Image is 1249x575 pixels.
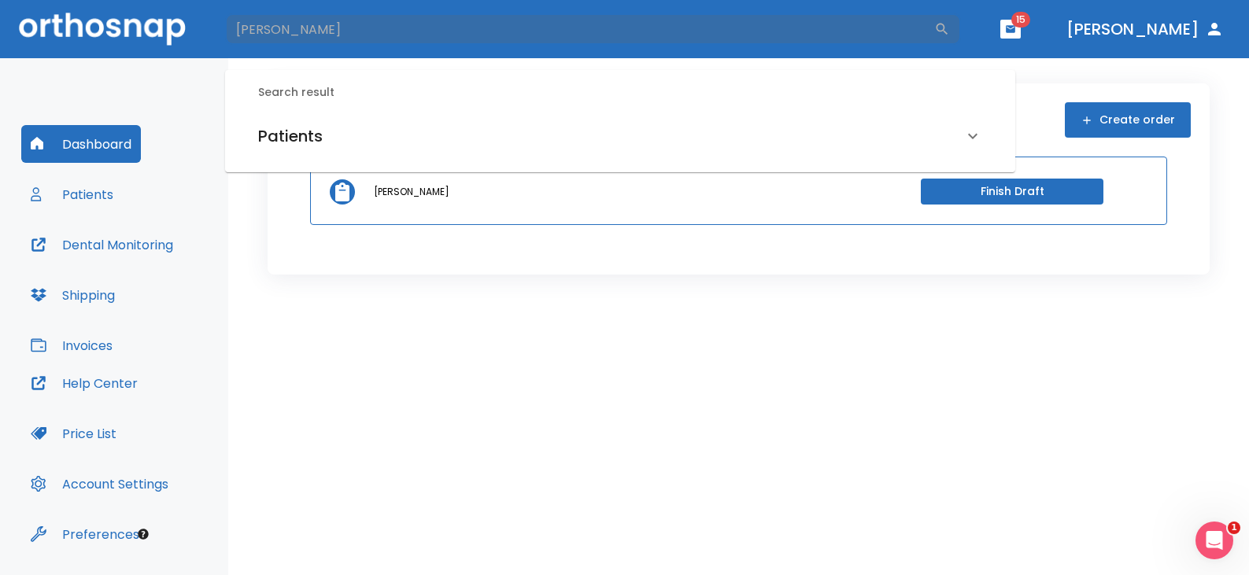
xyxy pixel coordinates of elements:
h6: Search result [258,84,1001,101]
button: Price List [21,415,126,452]
h6: Patients [258,123,323,149]
button: Help Center [21,364,147,402]
button: Finish Draft [921,179,1103,205]
button: Patients [21,175,123,213]
input: Search by Patient Name or Case # [225,13,934,45]
button: Preferences [21,515,149,553]
button: Invoices [21,326,122,364]
div: Tooltip anchor [136,527,150,541]
img: Orthosnap [19,13,186,45]
button: Account Settings [21,465,178,503]
button: Dashboard [21,125,141,163]
div: Patients [239,114,1001,158]
button: Shipping [21,276,124,314]
button: Dental Monitoring [21,226,183,264]
span: 15 [1011,12,1030,28]
p: [PERSON_NAME] [374,185,449,199]
button: Create order [1065,102,1191,138]
button: [PERSON_NAME] [1060,15,1230,43]
span: 1 [1228,522,1240,534]
iframe: Intercom live chat [1195,522,1233,559]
